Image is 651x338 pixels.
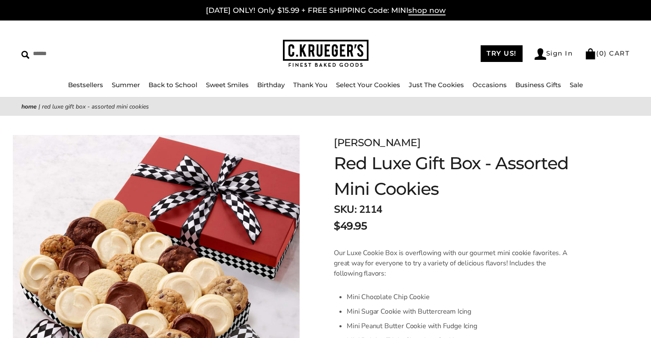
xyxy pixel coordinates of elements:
[409,81,464,89] a: Just The Cookies
[68,81,103,89] a: Bestsellers
[347,290,568,304] li: Mini Chocolate Chip Cookie
[206,81,249,89] a: Sweet Smiles
[535,48,573,60] a: Sign In
[21,102,630,112] nav: breadcrumbs
[21,47,166,60] input: Search
[334,203,357,216] strong: SKU:
[347,304,568,319] li: Mini Sugar Cookie with Buttercream Icing
[21,51,30,59] img: Search
[336,81,400,89] a: Select Your Cookies
[257,81,285,89] a: Birthday
[112,81,140,89] a: Summer
[334,248,568,279] p: Our Luxe Cookie Box is overflowing with our gourmet mini cookie favorites. A great way for everyo...
[359,203,382,216] span: 2114
[283,40,369,68] img: C.KRUEGER'S
[334,218,367,234] span: $49.95
[473,81,507,89] a: Occasions
[149,81,197,89] a: Back to School
[408,6,446,15] span: shop now
[21,103,37,111] a: Home
[535,48,546,60] img: Account
[585,48,596,59] img: Bag
[585,49,630,57] a: (0) CART
[293,81,327,89] a: Thank You
[334,150,607,202] h1: Red Luxe Gift Box - Assorted Mini Cookies
[481,45,523,62] a: TRY US!
[206,6,446,15] a: [DATE] ONLY! Only $15.99 + FREE SHIPPING Code: MINIshop now
[570,81,583,89] a: Sale
[347,319,568,333] li: Mini Peanut Butter Cookie with Fudge Icing
[515,81,561,89] a: Business Gifts
[42,103,149,111] span: Red Luxe Gift Box - Assorted Mini Cookies
[334,135,607,150] div: [PERSON_NAME]
[599,49,604,57] span: 0
[39,103,40,111] span: |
